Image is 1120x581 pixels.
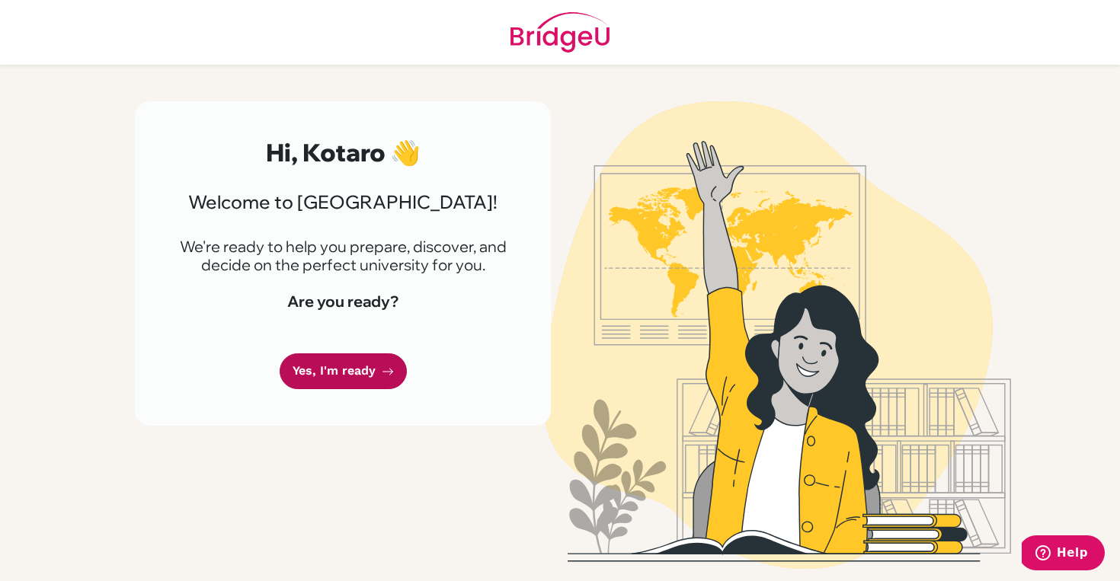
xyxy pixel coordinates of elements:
[171,191,514,213] h3: Welcome to [GEOGRAPHIC_DATA]!
[1022,535,1105,573] iframe: Opens a widget where you can find more information
[171,292,514,311] h4: Are you ready?
[171,238,514,274] p: We're ready to help you prepare, discover, and decide on the perfect university for you.
[280,353,407,389] a: Yes, I'm ready
[171,138,514,167] h2: Hi, Kotaro 👋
